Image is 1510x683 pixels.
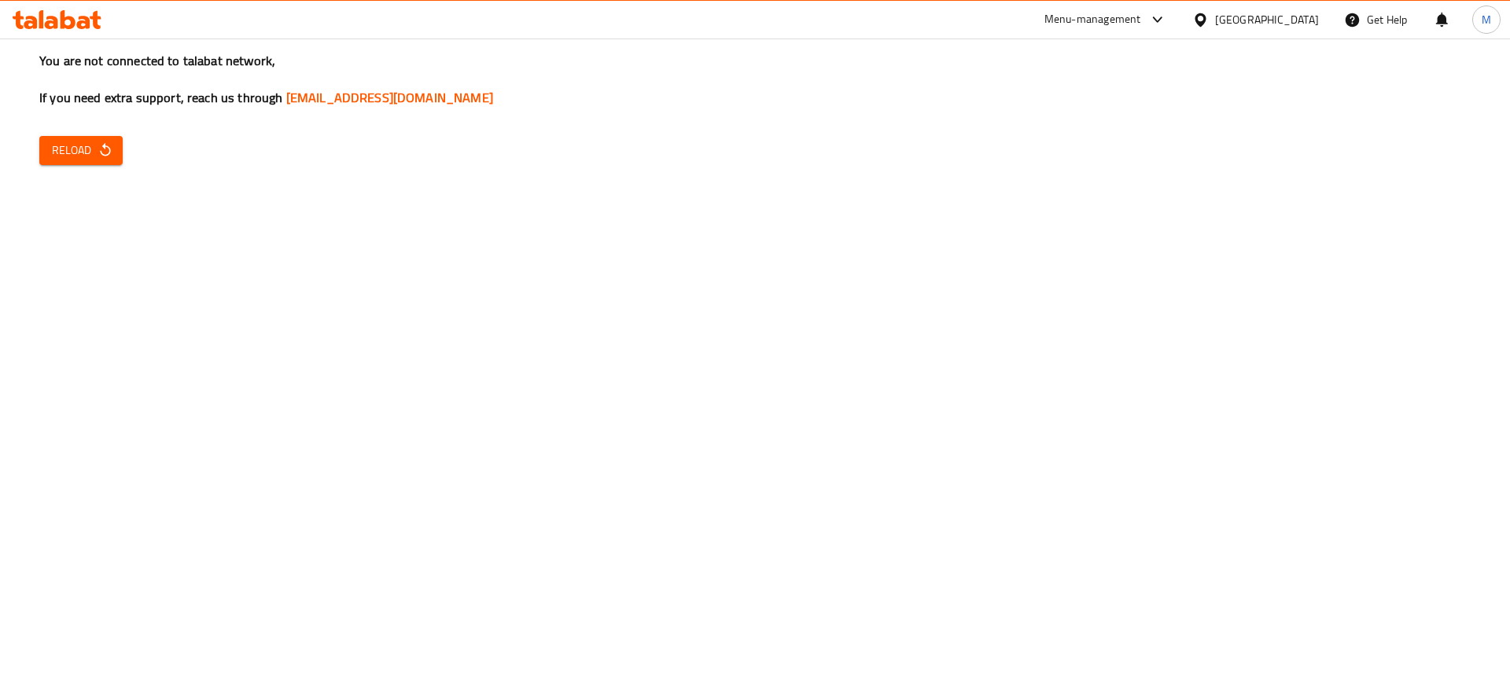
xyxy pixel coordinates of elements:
[39,136,123,165] button: Reload
[1482,11,1491,28] span: M
[286,86,493,109] a: [EMAIL_ADDRESS][DOMAIN_NAME]
[1044,10,1141,29] div: Menu-management
[52,141,110,160] span: Reload
[39,52,1471,107] h3: You are not connected to talabat network, If you need extra support, reach us through
[1215,11,1319,28] div: [GEOGRAPHIC_DATA]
